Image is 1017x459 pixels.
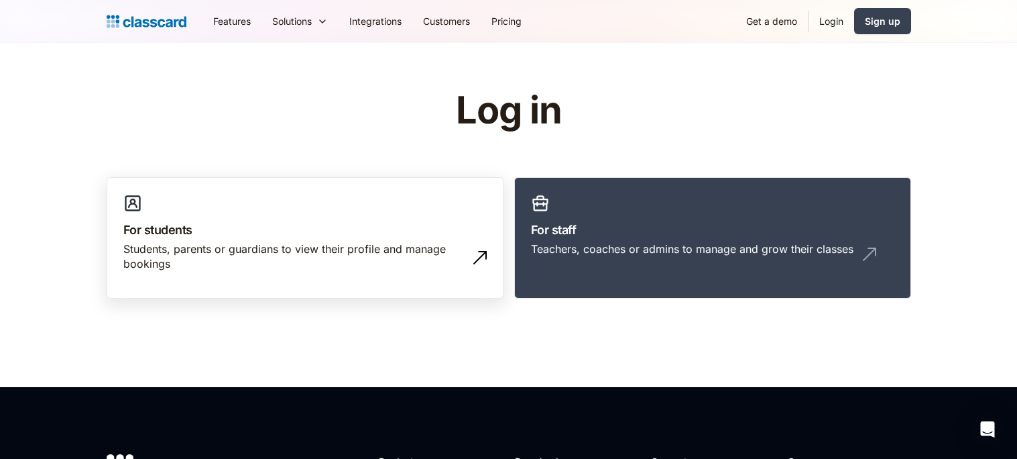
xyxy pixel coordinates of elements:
[735,6,808,36] a: Get a demo
[971,413,1004,446] div: Open Intercom Messenger
[412,6,481,36] a: Customers
[865,14,900,28] div: Sign up
[202,6,261,36] a: Features
[854,8,911,34] a: Sign up
[272,14,312,28] div: Solutions
[123,242,460,272] div: Students, parents or guardians to view their profile and manage bookings
[107,177,503,299] a: For studentsStudents, parents or guardians to view their profile and manage bookings
[107,12,186,31] a: home
[514,177,911,299] a: For staffTeachers, coaches or admins to manage and grow their classes
[123,221,487,239] h3: For students
[481,6,532,36] a: Pricing
[809,6,854,36] a: Login
[339,6,412,36] a: Integrations
[531,242,853,256] div: Teachers, coaches or admins to manage and grow their classes
[531,221,894,239] h3: For staff
[296,90,721,132] h1: Log in
[261,6,339,36] div: Solutions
